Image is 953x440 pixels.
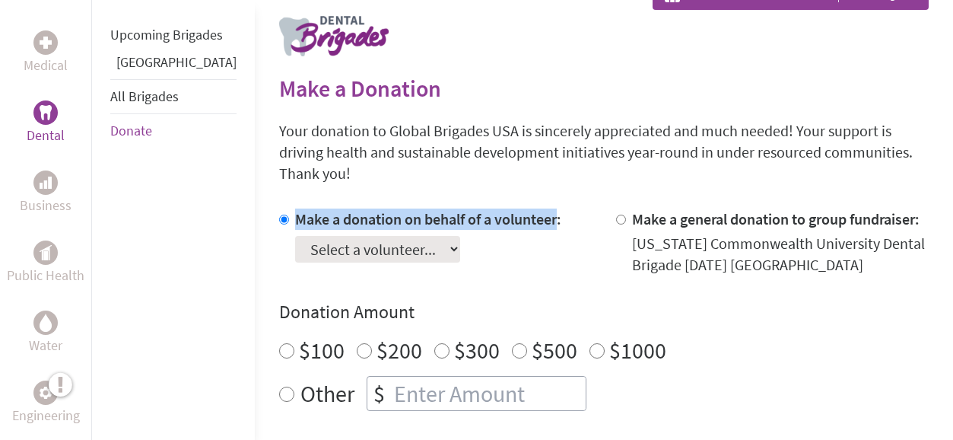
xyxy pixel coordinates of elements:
img: Public Health [40,245,52,260]
label: $200 [376,336,422,365]
input: Enter Amount [391,377,586,410]
div: Medical [33,30,58,55]
label: Make a donation on behalf of a volunteer: [295,209,561,228]
img: Water [40,314,52,331]
img: logo-dental.png [279,16,389,56]
label: Make a general donation to group fundraiser: [632,209,920,228]
a: DentalDental [27,100,65,146]
a: MedicalMedical [24,30,68,76]
p: Dental [27,125,65,146]
h4: Donation Amount [279,300,929,324]
img: Engineering [40,387,52,399]
a: Upcoming Brigades [110,26,223,43]
img: Medical [40,37,52,49]
div: $ [367,377,391,410]
div: Engineering [33,381,58,405]
p: Public Health [7,265,84,286]
img: Business [40,177,52,189]
label: $1000 [609,336,666,365]
h2: Make a Donation [279,75,929,102]
a: BusinessBusiness [20,171,71,216]
li: Donate [110,114,237,148]
label: $300 [454,336,500,365]
a: WaterWater [29,311,62,356]
p: Engineering [12,405,80,426]
p: Your donation to Global Brigades USA is sincerely appreciated and much needed! Your support is dr... [279,120,929,184]
label: $100 [299,336,345,365]
a: All Brigades [110,88,179,105]
div: Water [33,311,58,335]
li: Upcoming Brigades [110,18,237,52]
p: Business [20,195,71,216]
label: $500 [532,336,577,365]
a: [GEOGRAPHIC_DATA] [116,53,237,71]
div: [US_STATE] Commonwealth University Dental Brigade [DATE] [GEOGRAPHIC_DATA] [632,233,929,276]
li: All Brigades [110,79,237,114]
div: Public Health [33,241,58,265]
a: Donate [110,122,152,139]
a: EngineeringEngineering [12,381,80,426]
img: Dental [40,105,52,120]
p: Medical [24,55,68,76]
p: Water [29,335,62,356]
div: Business [33,171,58,195]
li: Guatemala [110,52,237,79]
label: Other [300,376,354,411]
div: Dental [33,100,58,125]
a: Public HealthPublic Health [7,241,84,286]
